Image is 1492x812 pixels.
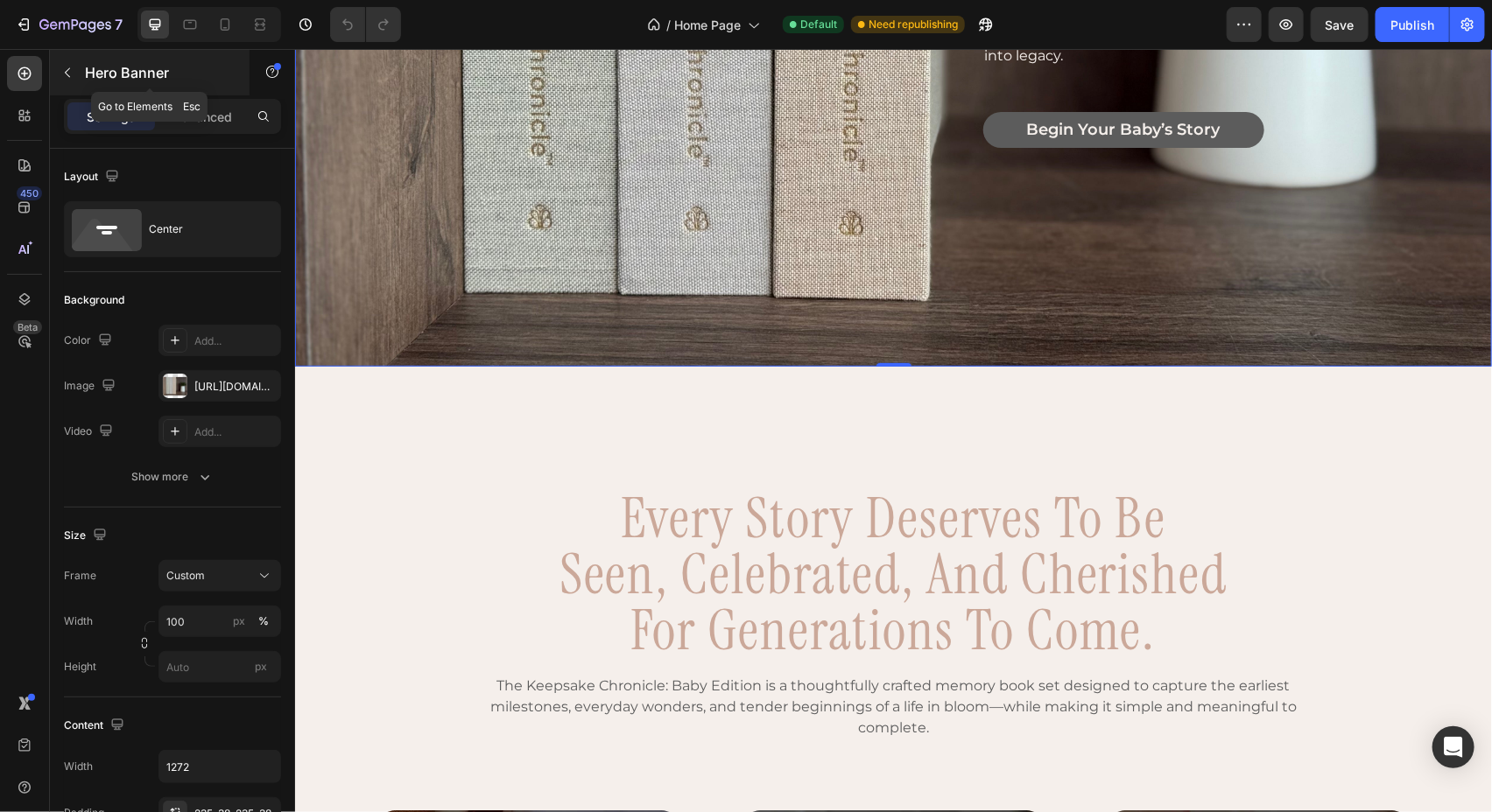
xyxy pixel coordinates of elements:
[64,329,116,353] div: Color
[64,374,119,398] div: Image
[194,424,277,440] div: Add...
[64,659,96,675] label: Height
[7,7,130,42] button: 7
[159,751,280,782] input: Auto
[869,17,958,32] span: Need republishing
[149,209,256,249] div: Center
[85,62,234,83] p: Hero Banner
[1326,17,1355,32] span: Save
[64,420,116,444] div: Video
[167,626,1031,689] p: The Keepsake Chronicle: Baby Edition is a thoughtfully crafted memory book set designed to captur...
[1390,16,1434,34] div: Publish
[194,379,277,395] div: [URL][DOMAIN_NAME]
[64,714,128,738] div: Content
[64,524,110,548] div: Size
[258,613,269,629] div: %
[172,108,232,126] p: Advanced
[1376,7,1449,42] button: Publish
[666,16,671,34] span: /
[229,611,250,632] button: %
[158,651,281,682] input: px
[233,613,245,629] div: px
[13,320,42,334] div: Beta
[64,759,93,774] div: Width
[732,72,925,91] p: Begin Your Baby’s Story
[295,49,1492,812] iframe: Design area
[64,461,281,493] button: Show more
[87,108,136,126] p: Settings
[166,568,205,584] span: Custom
[249,440,949,612] h2: every story deserves to be seen, celebrated, and cherished for generations to come.
[64,568,96,584] label: Frame
[17,186,42,200] div: 450
[158,560,281,591] button: Custom
[1432,726,1474,768] div: Open Intercom Messenger
[674,16,741,34] span: Home Page
[64,613,93,629] label: Width
[158,605,281,637] input: px%
[253,611,274,632] button: px
[1311,7,1369,42] button: Save
[330,7,401,42] div: Undo/Redo
[255,660,267,673] span: px
[115,14,123,35] p: 7
[800,17,837,32] span: Default
[132,468,214,486] div: Show more
[64,165,123,189] div: Layout
[194,333,277,349] div: Add...
[688,63,969,100] a: Begin Your Baby’s Story
[64,292,124,308] div: Background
